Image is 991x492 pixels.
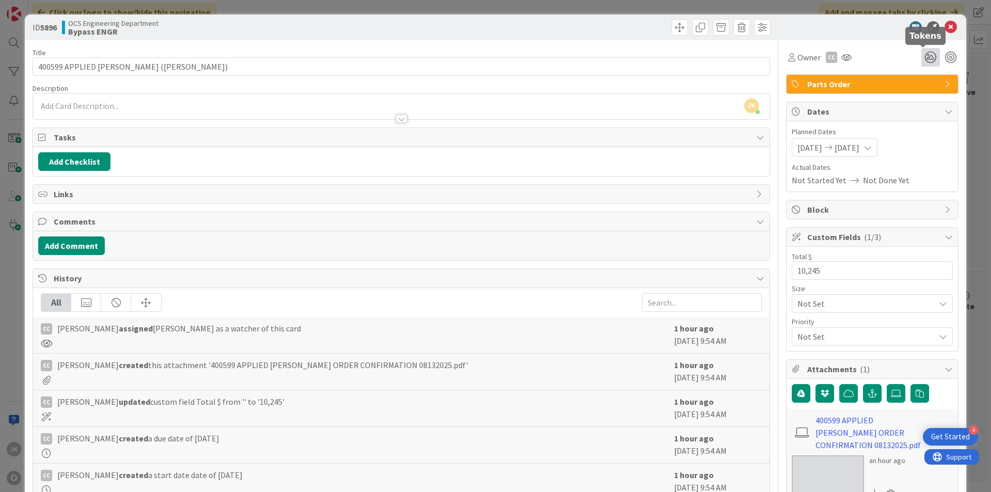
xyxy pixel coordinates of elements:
[909,31,941,41] h5: Tokens
[54,131,751,144] span: Tasks
[797,329,930,344] span: Not Set
[57,432,219,445] span: [PERSON_NAME] a due date of [DATE]
[931,432,970,442] div: Get Started
[22,2,47,14] span: Support
[38,236,105,255] button: Add Comment
[807,231,939,243] span: Custom Fields
[797,141,822,154] span: [DATE]
[119,360,148,370] b: created
[41,360,52,371] div: CC
[57,395,284,408] span: [PERSON_NAME] custom field Total $ from '' to '10,245'
[797,51,821,64] span: Owner
[792,252,812,261] label: Total $
[807,78,939,90] span: Parts Order
[57,322,301,335] span: [PERSON_NAME] [PERSON_NAME] as a watcher of this card
[826,52,837,63] div: CC
[674,395,762,421] div: [DATE] 9:54 AM
[792,162,953,173] span: Actual Dates
[68,27,158,36] b: Bypass ENGR
[807,203,939,216] span: Block
[57,359,468,371] span: [PERSON_NAME] this attachment '400599 APPLIED [PERSON_NAME] ORDER CONFIRMATION 08132025.pdf'
[674,323,714,334] b: 1 hour ago
[54,215,751,228] span: Comments
[792,126,953,137] span: Planned Dates
[816,414,935,451] a: 400599 APPLIED [PERSON_NAME] ORDER CONFIRMATION 08132025.pdf
[54,188,751,200] span: Links
[33,21,57,34] span: ID
[41,396,52,408] div: CC
[797,296,930,311] span: Not Set
[792,174,846,186] span: Not Started Yet
[792,285,953,292] div: Size
[57,469,243,481] span: [PERSON_NAME] a start date date of [DATE]
[674,396,714,407] b: 1 hour ago
[674,359,762,385] div: [DATE] 9:54 AM
[674,360,714,370] b: 1 hour ago
[860,364,870,374] span: ( 1 )
[807,363,939,375] span: Attachments
[969,425,978,435] div: 4
[68,19,158,27] span: OCS Engineering Department
[674,432,762,458] div: [DATE] 9:54 AM
[119,433,148,443] b: created
[33,48,46,57] label: Title
[33,57,770,76] input: type card name here...
[40,22,57,33] b: 5896
[923,428,978,446] div: Open Get Started checklist, remaining modules: 4
[744,99,759,113] span: JK
[792,318,953,325] div: Priority
[54,272,751,284] span: History
[807,105,939,118] span: Dates
[119,396,150,407] b: updated
[863,174,909,186] span: Not Done Yet
[33,84,68,93] span: Description
[38,152,110,171] button: Add Checklist
[41,323,52,335] div: CC
[119,323,153,334] b: assigned
[864,232,881,242] span: ( 1/3 )
[835,141,859,154] span: [DATE]
[674,433,714,443] b: 1 hour ago
[674,322,762,348] div: [DATE] 9:54 AM
[119,470,148,480] b: created
[642,293,762,312] input: Search...
[41,470,52,481] div: CC
[41,433,52,445] div: CC
[41,294,71,311] div: All
[674,470,714,480] b: 1 hour ago
[869,455,905,466] div: an hour ago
